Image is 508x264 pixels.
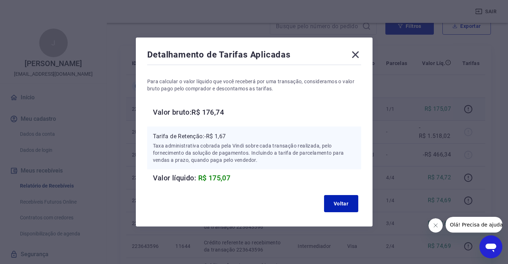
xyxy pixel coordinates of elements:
iframe: Button to launch messaging window [479,235,502,258]
p: Para calcular o valor líquido que você receberá por uma transação, consideramos o valor bruto pag... [147,78,361,92]
button: Voltar [324,195,358,212]
iframe: Close message [429,218,443,233]
h6: Valor bruto: R$ 176,74 [153,106,361,118]
iframe: Message from company [446,217,502,233]
span: R$ 175,07 [198,174,231,182]
h6: Valor líquido: [153,172,361,184]
div: Detalhamento de Tarifas Aplicadas [147,49,361,63]
p: Taxa administrativa cobrada pela Vindi sobre cada transação realizada, pelo fornecimento da soluç... [153,142,355,164]
span: Olá! Precisa de ajuda? [4,5,60,11]
p: Tarifa de Retenção: -R$ 1,67 [153,132,355,141]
